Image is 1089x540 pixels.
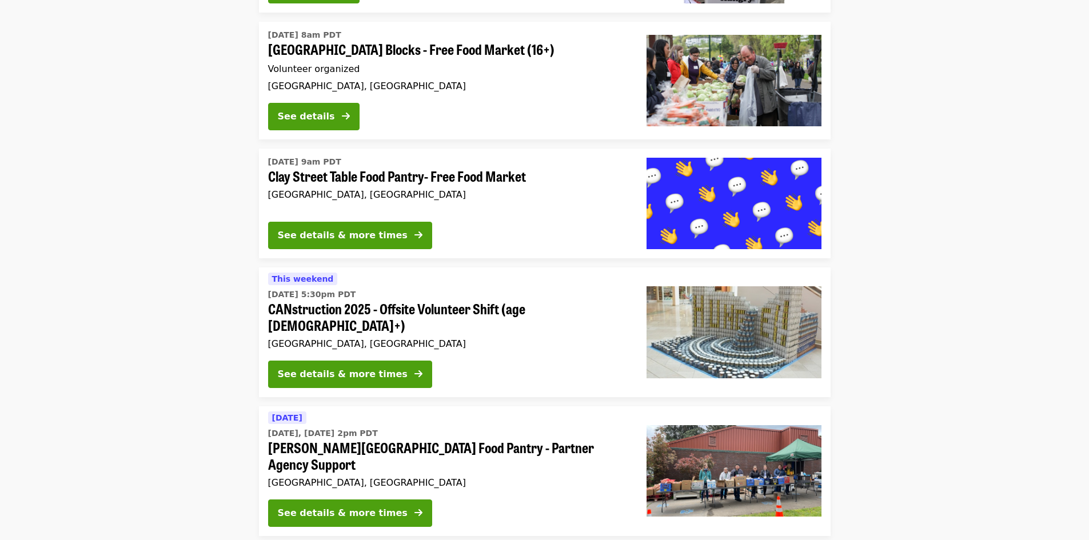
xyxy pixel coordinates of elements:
i: arrow-right icon [414,230,422,241]
img: CANstruction 2025 - Offsite Volunteer Shift (age 16+) organized by Oregon Food Bank [647,286,821,378]
img: Kelly Elementary School Food Pantry - Partner Agency Support organized by Oregon Food Bank [647,425,821,517]
div: [GEOGRAPHIC_DATA], [GEOGRAPHIC_DATA] [268,477,628,488]
div: See details [278,110,335,123]
span: Clay Street Table Food Pantry- Free Food Market [268,168,628,185]
div: [GEOGRAPHIC_DATA], [GEOGRAPHIC_DATA] [268,338,628,349]
span: [GEOGRAPHIC_DATA] Blocks - Free Food Market (16+) [268,41,628,58]
button: See details [268,103,360,130]
div: See details & more times [278,367,408,381]
button: See details & more times [268,222,432,249]
time: [DATE] 9am PDT [268,156,341,168]
span: Volunteer organized [268,63,360,74]
i: arrow-right icon [342,111,350,122]
span: This weekend [272,274,334,283]
img: PSU South Park Blocks - Free Food Market (16+) organized by Oregon Food Bank [647,35,821,126]
span: [PERSON_NAME][GEOGRAPHIC_DATA] Food Pantry - Partner Agency Support [268,439,628,473]
button: See details & more times [268,361,432,388]
img: Clay Street Table Food Pantry- Free Food Market organized by Oregon Food Bank [647,158,821,249]
time: [DATE] 5:30pm PDT [268,289,356,301]
time: [DATE] 8am PDT [268,29,341,41]
div: See details & more times [278,506,408,520]
button: See details & more times [268,499,432,527]
div: [GEOGRAPHIC_DATA], [GEOGRAPHIC_DATA] [268,81,628,91]
a: See details for "CANstruction 2025 - Offsite Volunteer Shift (age 16+)" [259,267,831,397]
span: CANstruction 2025 - Offsite Volunteer Shift (age [DEMOGRAPHIC_DATA]+) [268,301,628,334]
i: arrow-right icon [414,369,422,379]
i: arrow-right icon [414,507,422,518]
div: See details & more times [278,229,408,242]
a: See details for "Clay Street Table Food Pantry- Free Food Market" [259,149,831,258]
div: [GEOGRAPHIC_DATA], [GEOGRAPHIC_DATA] [268,189,628,200]
span: [DATE] [272,413,302,422]
a: See details for "PSU South Park Blocks - Free Food Market (16+)" [259,22,831,139]
time: [DATE], [DATE] 2pm PDT [268,427,378,439]
a: See details for "Kelly Elementary School Food Pantry - Partner Agency Support" [259,406,831,536]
